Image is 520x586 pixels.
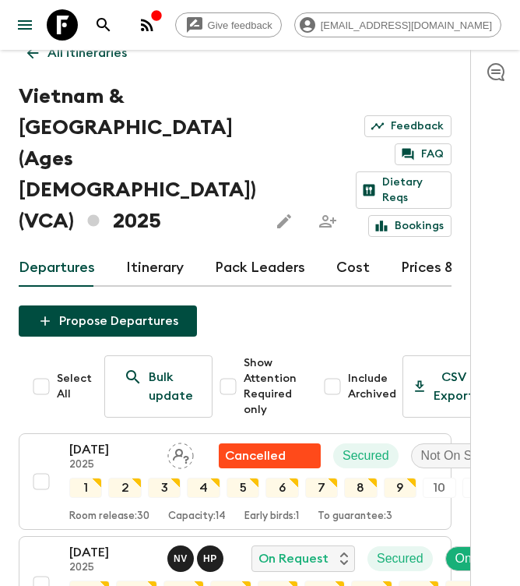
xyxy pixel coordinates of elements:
[88,9,119,41] button: search adventures
[367,546,433,571] div: Secured
[343,447,389,465] p: Secured
[69,478,102,498] div: 1
[333,443,399,468] div: Secured
[305,478,338,498] div: 7
[203,552,217,565] p: H P
[19,249,95,287] a: Departures
[69,440,155,459] p: [DATE]
[167,550,227,563] span: Nguyen Van Canh, Heng PringRathana
[312,19,501,31] span: [EMAIL_ADDRESS][DOMAIN_NAME]
[356,171,451,209] a: Dietary Reqs
[269,206,300,237] button: Edit this itinerary
[148,478,181,498] div: 3
[47,44,127,62] p: All itineraries
[312,206,343,237] span: Share this itinerary
[244,355,311,418] span: Show Attention Required only
[9,9,40,41] button: menu
[411,443,496,468] div: Not On Site
[199,19,281,31] span: Give feedback
[455,549,497,568] p: On Site
[126,249,184,287] a: Itinerary
[108,478,141,498] div: 2
[364,115,451,137] a: Feedback
[368,215,451,237] a: Bookings
[174,552,188,565] p: N V
[19,433,451,530] button: [DATE]2025Assign pack leaderFlash Pack cancellationSecuredNot On SiteTrip Fill12345678910111213Ro...
[244,510,299,523] p: Early birds: 1
[19,305,197,337] button: Propose Departures
[219,443,321,468] div: Flash Pack cancellation
[167,545,227,572] button: NVHP
[69,562,155,574] p: 2025
[348,371,396,402] span: Include Archived
[462,478,495,498] div: 11
[225,447,286,465] p: Cancelled
[168,510,226,523] p: Capacity: 14
[402,355,487,418] button: CSV Export
[294,12,501,37] div: [EMAIL_ADDRESS][DOMAIN_NAME]
[69,459,155,471] p: 2025
[227,478,259,498] div: 5
[423,478,455,498] div: 10
[395,143,451,165] a: FAQ
[344,478,377,498] div: 8
[336,249,370,287] a: Cost
[175,12,282,37] a: Give feedback
[69,543,155,562] p: [DATE]
[57,371,92,402] span: Select All
[149,368,193,405] p: Bulk update
[377,549,423,568] p: Secured
[384,478,416,498] div: 9
[19,81,256,237] h1: Vietnam & [GEOGRAPHIC_DATA] (Ages [DEMOGRAPHIC_DATA]) (VCA) 2025
[318,510,392,523] p: To guarantee: 3
[19,37,135,69] a: All itineraries
[104,355,213,418] a: Bulk update
[167,447,194,460] span: Assign pack leader
[421,447,486,465] p: Not On Site
[187,478,220,498] div: 4
[258,549,329,568] p: On Request
[265,478,298,498] div: 6
[445,546,507,571] div: On Site
[215,249,305,287] a: Pack Leaders
[69,510,149,523] p: Room release: 30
